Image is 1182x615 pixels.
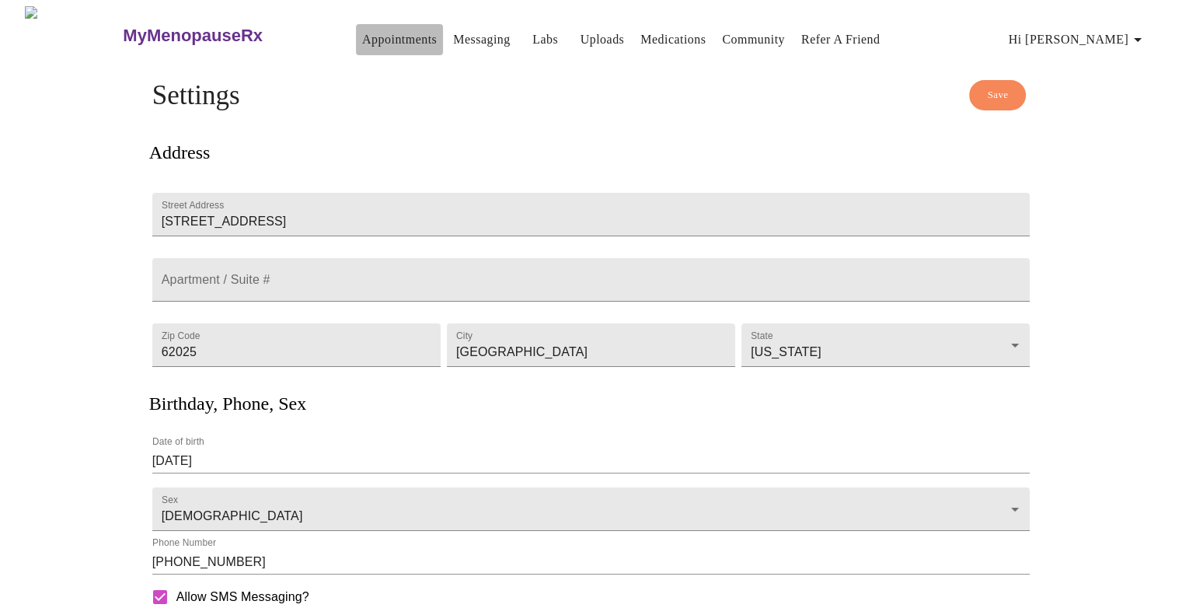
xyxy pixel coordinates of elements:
a: Messaging [453,29,510,51]
button: Refer a Friend [795,24,887,55]
span: Hi [PERSON_NAME] [1009,29,1147,51]
a: Medications [640,29,706,51]
button: Hi [PERSON_NAME] [1002,24,1153,55]
button: Appointments [356,24,443,55]
button: Uploads [574,24,631,55]
span: Save [987,86,1008,104]
div: [DEMOGRAPHIC_DATA] [152,487,1030,531]
h4: Settings [152,80,1030,111]
h3: Birthday, Phone, Sex [149,393,306,414]
button: Labs [521,24,570,55]
a: Community [722,29,785,51]
a: Labs [532,29,558,51]
button: Save [969,80,1026,110]
label: Phone Number [152,539,216,548]
h3: Address [149,142,211,163]
div: [US_STATE] [741,323,1030,367]
span: Allow SMS Messaging? [176,588,309,606]
a: Appointments [362,29,437,51]
label: Date of birth [152,438,204,447]
button: Medications [634,24,712,55]
button: Community [716,24,791,55]
img: MyMenopauseRx Logo [25,6,121,65]
h3: MyMenopauseRx [123,26,263,46]
a: Refer a Friend [801,29,880,51]
button: Messaging [447,24,516,55]
a: Uploads [581,29,625,51]
a: MyMenopauseRx [121,9,325,63]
